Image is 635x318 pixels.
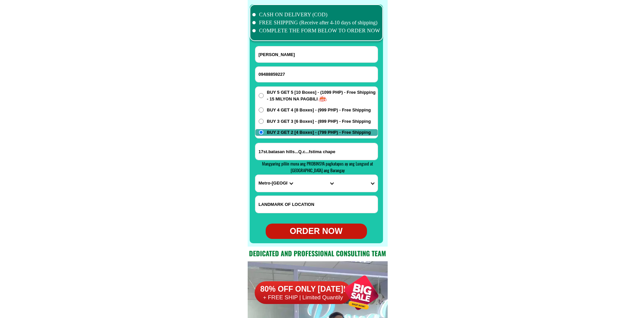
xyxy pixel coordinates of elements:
span: BUY 5 GET 5 [10 Boxes] - (1099 PHP) - Free Shipping - 15 MILYON NA PAGBILI [267,89,378,102]
h6: + FREE SHIP | Limited Quantily [255,294,351,301]
li: COMPLETE THE FORM BELOW TO ORDER NOW [252,27,380,35]
div: ORDER NOW [266,225,367,238]
input: BUY 3 GET 3 [6 Boxes] - (899 PHP) - Free Shipping [259,119,264,124]
input: BUY 5 GET 5 [10 Boxes] - (1099 PHP) - Free Shipping - 15 MILYON NA PAGBILI [259,93,264,98]
li: CASH ON DELIVERY (COD) [252,11,380,19]
select: Select commune [337,175,377,192]
select: Select province [255,175,296,192]
input: BUY 2 GET 2 [4 Boxes] - (799 PHP) - Free Shipping [259,130,264,135]
span: Mangyaring piliin muna ang PROBINSYA pagkatapos ay ang Lungsod at [GEOGRAPHIC_DATA] ang Barangay [262,160,373,174]
li: FREE SHIPPING (Receive after 4-10 days of shipping) [252,19,380,27]
span: BUY 4 GET 4 [8 Boxes] - (999 PHP) - Free Shipping [267,107,371,113]
input: Input full_name [255,46,378,62]
select: Select district [296,175,337,192]
span: BUY 3 GET 3 [6 Boxes] - (899 PHP) - Free Shipping [267,118,371,125]
input: Input LANDMARKOFLOCATION [255,196,378,213]
input: Input address [255,143,378,160]
h6: 80% OFF ONLY [DATE]! [255,284,351,294]
h2: Dedicated and professional consulting team [248,248,388,258]
span: BUY 2 GET 2 [4 Boxes] - (799 PHP) - Free Shipping [267,129,371,136]
input: BUY 4 GET 4 [8 Boxes] - (999 PHP) - Free Shipping [259,107,264,112]
input: Input phone_number [255,67,378,82]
